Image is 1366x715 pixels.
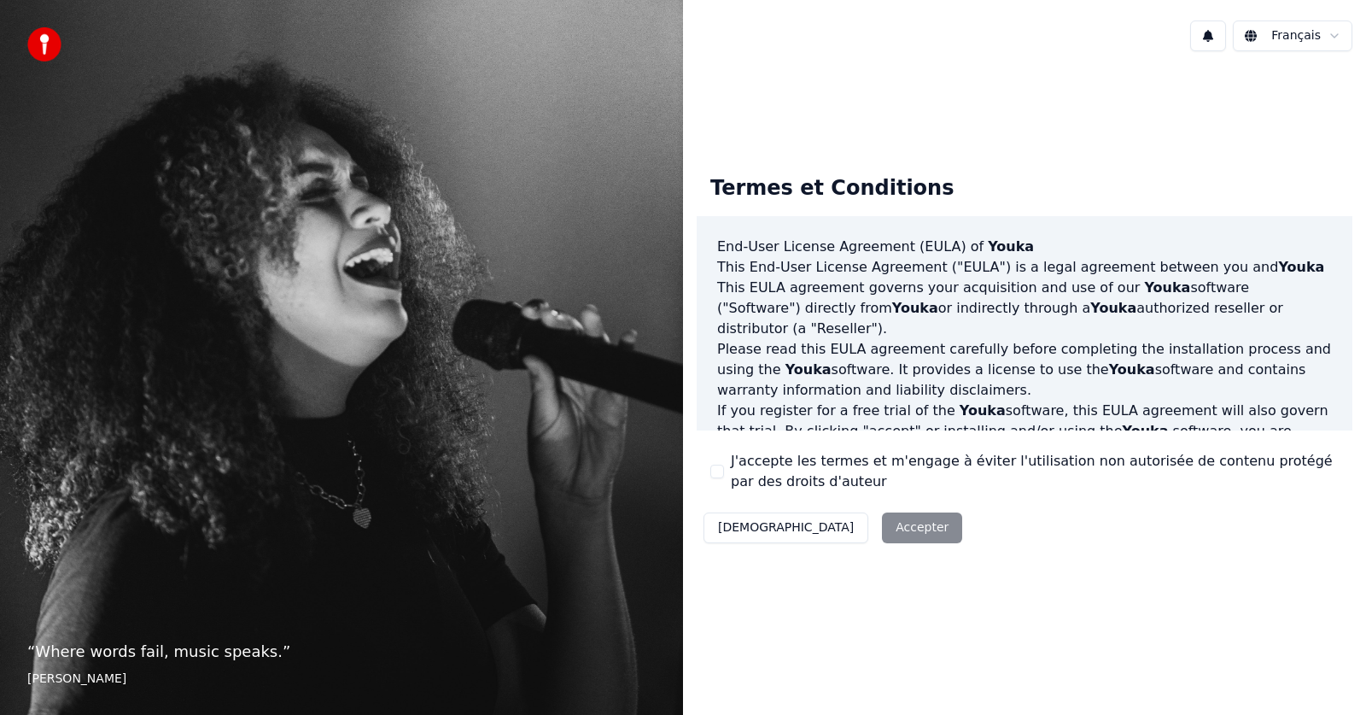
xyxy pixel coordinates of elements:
div: Termes et Conditions [697,161,967,216]
p: This EULA agreement governs your acquisition and use of our software ("Software") directly from o... [717,278,1332,339]
button: [DEMOGRAPHIC_DATA] [703,513,868,543]
p: “ Where words fail, music speaks. ” [27,640,656,664]
span: Youka [1109,361,1155,378]
p: If you register for a free trial of the software, this EULA agreement will also govern that trial... [717,401,1332,483]
label: J'accepte les termes et m'engage à éviter l'utilisation non autorisée de contenu protégé par des ... [731,451,1339,492]
img: youka [27,27,61,62]
span: Youka [1144,279,1190,296]
span: Youka [892,300,938,316]
span: Youka [960,402,1006,419]
p: Please read this EULA agreement carefully before completing the installation process and using th... [717,339,1332,401]
h3: End-User License Agreement (EULA) of [717,237,1332,257]
span: Youka [1123,423,1169,439]
span: Youka [1090,300,1136,316]
span: Youka [988,238,1034,255]
p: This End-User License Agreement ("EULA") is a legal agreement between you and [717,257,1332,278]
span: Youka [785,361,832,378]
footer: [PERSON_NAME] [27,671,656,688]
span: Youka [1278,259,1324,275]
